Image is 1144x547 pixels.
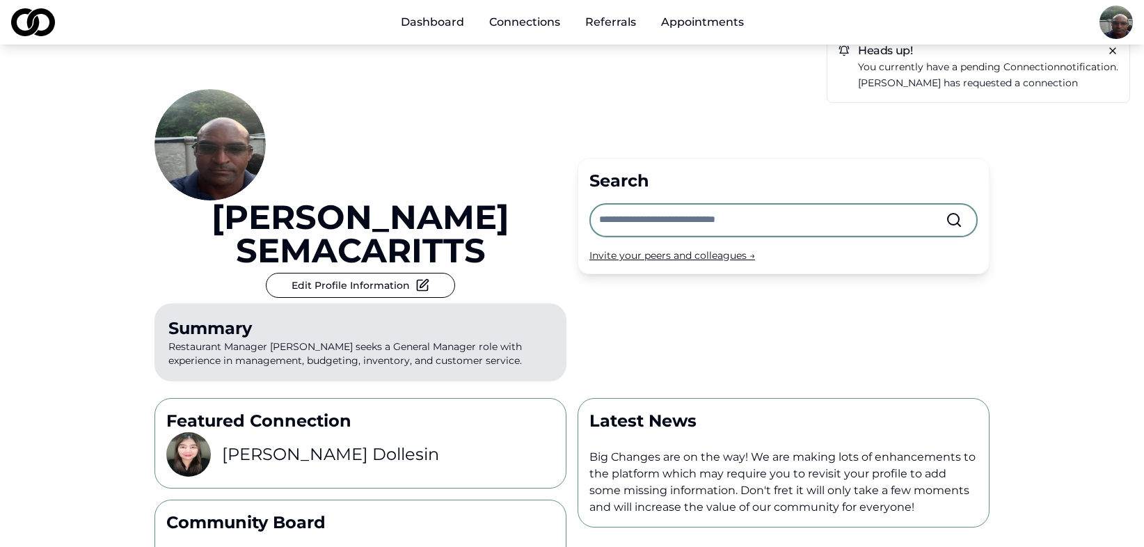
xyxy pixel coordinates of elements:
[154,89,266,200] img: e869924f-155a-48fc-8498-a32e3ce80597-ed-profile_picture.jpg
[589,410,978,432] p: Latest News
[166,410,555,432] p: Featured Connection
[168,317,553,340] div: Summary
[858,59,1118,91] a: You currently have a pending connectionnotification.[PERSON_NAME] has requested a connection
[650,8,755,36] a: Appointments
[589,449,978,516] p: Big Changes are on the way! We are making lots of enhancements to the platform which may require ...
[839,45,1118,56] h5: Heads up!
[858,59,1118,75] p: You currently have a pending notification.
[166,512,555,534] p: Community Board
[390,8,475,36] a: Dashboard
[166,432,211,477] img: c5a994b8-1df4-4c55-a0c5-fff68abd3c00-Kim%20Headshot-profile_picture.jpg
[589,248,978,262] div: Invite your peers and colleagues →
[1003,61,1060,73] span: connection
[11,8,55,36] img: logo
[589,170,978,192] div: Search
[266,273,455,298] button: Edit Profile Information
[390,8,755,36] nav: Main
[574,8,647,36] a: Referrals
[478,8,571,36] a: Connections
[154,200,566,267] a: [PERSON_NAME] SEMACARITTS
[154,303,566,381] p: Restaurant Manager [PERSON_NAME] seeks a General Manager role with experience in management, budg...
[1099,6,1133,39] img: e869924f-155a-48fc-8498-a32e3ce80597-ed-profile_picture.jpg
[858,75,1118,91] p: [PERSON_NAME] has requested a connection
[222,443,439,466] h3: [PERSON_NAME] Dollesin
